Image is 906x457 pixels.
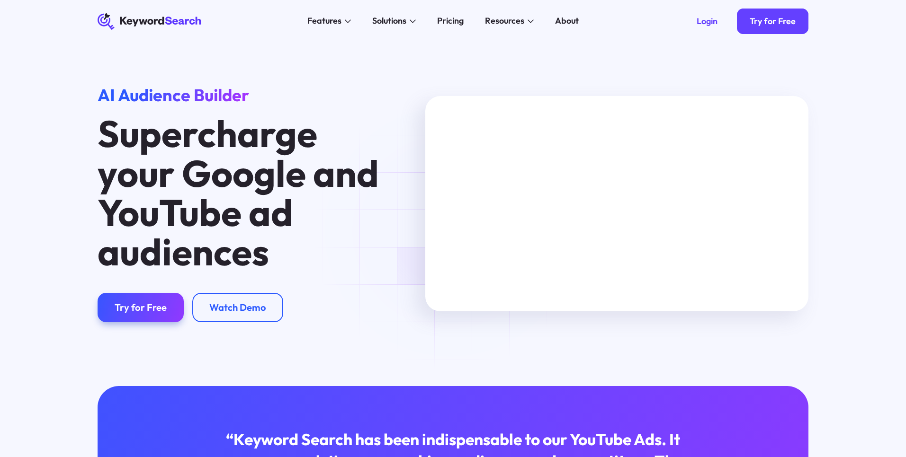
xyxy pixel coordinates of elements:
span: AI Audience Builder [98,84,249,105]
div: Features [307,15,341,27]
a: Try for Free [98,293,184,323]
a: About [549,13,585,30]
div: Resources [485,15,524,27]
div: Watch Demo [209,301,266,313]
div: Login [697,16,718,26]
a: Pricing [431,13,470,30]
h1: Supercharge your Google and YouTube ad audiences [98,114,386,271]
iframe: KeywordSearch Homepage Welcome [425,96,808,311]
div: About [555,15,579,27]
div: Solutions [372,15,406,27]
a: Login [684,9,731,34]
a: Try for Free [737,9,808,34]
div: Try for Free [115,301,167,313]
div: Pricing [437,15,464,27]
div: Try for Free [750,16,796,26]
